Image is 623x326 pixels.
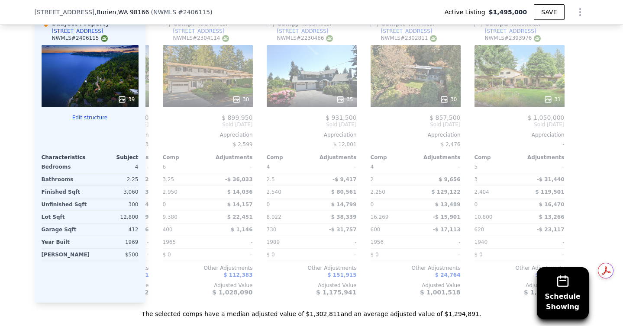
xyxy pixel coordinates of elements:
div: Adjusted Value [371,282,461,289]
span: $ 0 [371,252,379,258]
span: Sold [DATE] [475,121,565,128]
span: 600 [371,227,381,233]
img: NWMLS Logo [326,35,333,42]
span: 730 [267,227,277,233]
div: Appreciation [371,131,461,138]
div: 2.25 [92,173,139,185]
div: - [210,249,253,261]
span: $ 112,383 [223,272,252,278]
div: - [210,161,253,173]
div: 3,060 [92,186,139,198]
span: -$ 23,117 [537,227,565,233]
div: 1956 [371,236,414,248]
div: NWMLS # 2406115 [52,35,108,42]
span: 16,269 [371,214,389,220]
div: Finished Sqft [42,186,88,198]
div: Bedrooms [42,161,88,173]
span: $ 857,500 [429,114,460,121]
span: 9,380 [163,214,178,220]
span: 6 [163,164,166,170]
div: $500 [93,249,138,261]
img: NWMLS Logo [222,35,229,42]
span: $1,495,000 [489,8,527,16]
div: - [313,161,357,173]
div: 12,800 [92,211,139,223]
span: $ 0 [163,252,171,258]
span: 2,404 [475,189,489,195]
div: Year Built [42,236,88,248]
span: $ 129,122 [431,189,460,195]
div: [STREET_ADDRESS] [381,28,433,35]
span: $ 0 [267,252,275,258]
span: 10,800 [475,214,493,220]
span: $ 899,950 [222,114,252,121]
button: Show Options [571,3,589,21]
span: -$ 15,901 [433,214,461,220]
div: Other Adjustments [371,265,461,272]
button: ScheduleShowing [537,267,589,319]
span: 4 [371,164,374,170]
span: -$ 31,757 [329,227,357,233]
div: 30 [440,95,457,104]
div: - [417,249,461,261]
span: Active Listing [445,8,489,16]
span: $ 22,451 [227,214,253,220]
span: 0 [267,201,270,208]
span: $ 24,764 [435,272,461,278]
div: Adjustments [416,154,461,161]
div: - [521,249,565,261]
span: 0 [475,201,478,208]
div: 39 [118,95,135,104]
div: Characteristics [42,154,90,161]
div: - [475,138,565,150]
div: 2.5 [267,173,310,185]
span: 2,250 [371,189,385,195]
span: 5 [475,164,478,170]
div: Adjusted Value [267,282,357,289]
div: Garage Sqft [42,224,88,236]
a: [STREET_ADDRESS] [475,28,536,35]
div: Other Adjustments [475,265,565,272]
span: $ 16,470 [539,201,565,208]
div: NWMLS # 2393976 [485,35,541,42]
div: 3 [475,173,518,185]
div: [STREET_ADDRESS] [52,28,103,35]
div: 2 [371,173,414,185]
span: $ 12,001 [333,141,356,147]
div: Appreciation [267,131,357,138]
div: 3.25 [163,173,206,185]
span: 4 [267,164,270,170]
span: , WA 98166 [116,9,149,16]
span: $ 1,175,941 [316,289,356,296]
span: $ 14,036 [227,189,253,195]
div: ( ) [151,8,213,16]
div: NWMLS # 2302811 [381,35,437,42]
img: NWMLS Logo [430,35,437,42]
div: - [210,236,253,248]
div: NWMLS # 2230466 [277,35,333,42]
div: Adjusted Value [163,282,253,289]
div: 31 [544,95,561,104]
span: Sold [DATE] [163,121,253,128]
img: NWMLS Logo [101,35,108,42]
a: [STREET_ADDRESS] [163,28,225,35]
span: $ 931,500 [326,114,356,121]
div: Appreciation [475,131,565,138]
div: - [521,161,565,173]
div: Appreciation [163,131,253,138]
div: Comp [267,154,312,161]
span: , Burien [94,8,149,16]
div: NWMLS # 2304114 [173,35,229,42]
span: $ 9,656 [439,176,460,182]
div: Adjusted Value [475,282,565,289]
span: 0 [371,201,374,208]
div: 35 [336,95,353,104]
div: 1989 [267,236,310,248]
span: $ 14,799 [331,201,357,208]
div: The selected comps have a median adjusted value of $1,302,811 and an average adjusted value of $1... [35,303,589,318]
div: Adjustments [312,154,357,161]
div: - [521,236,565,248]
span: -$ 17,113 [433,227,461,233]
a: [STREET_ADDRESS] [371,28,433,35]
span: $ 151,915 [327,272,356,278]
